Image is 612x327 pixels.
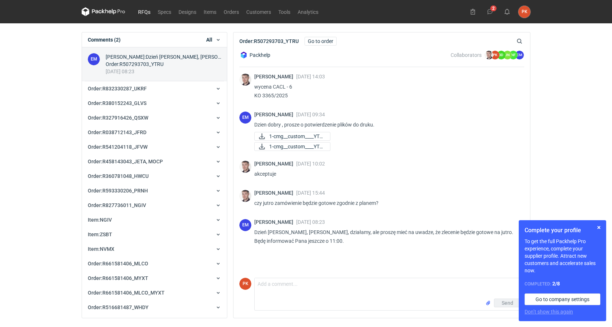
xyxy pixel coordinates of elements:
[82,81,227,96] button: Order:R832330287_UKRF
[82,169,227,183] button: Order:R360781048_HWCU
[451,52,482,58] span: Collaborators
[239,219,251,231] figcaption: EM
[494,299,521,307] button: Send
[254,142,330,151] a: 1-cmg__custom____YTR...
[254,82,518,100] p: wycena CACL - 6 KO 3365/2025
[552,281,560,287] strong: 2 / 8
[88,231,112,237] span: Item : ZSBT
[82,300,227,315] button: Order:R516681487_WHDY
[239,38,299,45] h2: Order : R507293703_YTRU
[82,140,227,154] button: Order:R541204118_JFVW
[254,199,518,207] p: czy jutro zamówienie będzie gotowe zgodnie z planem?
[82,198,227,213] button: Order:R827736011_NGIV
[82,227,227,242] button: Item:ZSBT
[239,51,248,59] div: Packhelp
[509,51,518,59] figcaption: NF
[296,74,325,79] span: [DATE] 14:03
[88,261,148,266] span: Order : R661581406_MLCO
[294,7,322,16] a: Analytics
[254,170,518,178] p: akceptuje
[88,36,121,43] h1: Comments (2)
[82,110,227,125] button: Order:R327916426_QSXW
[503,51,512,59] figcaption: JN
[82,256,227,271] button: Order:R661581406_MLCO
[254,161,296,167] span: [PERSON_NAME]
[515,37,538,46] input: Search
[88,188,148,194] span: Order : R593330206_PRNH
[484,51,493,59] img: Maciej Sikora
[82,96,227,110] button: Order:R380152243_GLVS
[239,161,251,173] img: Maciej Sikora
[305,37,337,46] a: Go to order
[525,280,600,288] div: Completed:
[239,74,251,86] img: Maciej Sikora
[106,68,221,75] div: [DATE] 08:23
[502,300,513,305] span: Send
[525,238,600,274] p: To get the full Packhelp Pro experience, complete your supplier profile. Attract new customers an...
[220,7,243,16] a: Orders
[243,7,275,16] a: Customers
[254,120,518,129] p: Dzien dobry , prosze o potwierdzenie plików do druku.
[88,217,112,223] span: Item : NGIV
[88,53,100,65] figcaption: EM
[269,143,324,151] span: 1-cmg__custom____YTR...
[239,51,270,59] div: Packhelp
[254,219,296,225] span: [PERSON_NAME]
[515,51,524,59] figcaption: EM
[497,51,506,59] figcaption: BD
[239,112,251,124] figcaption: EM
[88,115,148,121] span: Order : R327916426_QSXW
[254,74,296,79] span: [PERSON_NAME]
[254,228,518,245] p: Dzień [PERSON_NAME], [PERSON_NAME], działamy, ale proszę mieć na uwadze, że zlecenie będzie gotow...
[82,213,227,227] button: Item:NGIV
[239,219,251,231] div: Ewelina Macek
[206,36,212,43] span: All
[254,132,330,141] a: 1-cmg__custom____YTR...
[88,86,147,92] span: Order : R832330287_UKRF
[88,304,149,310] span: Order : R516681487_WHDY
[82,125,227,140] button: Order:R038712143_JFRD
[106,53,221,61] div: [PERSON_NAME] : Dzień [PERSON_NAME], [PERSON_NAME], działamy, ale proszę mieć na uwadze, że zlece...
[296,112,325,117] span: [DATE] 09:34
[106,61,221,68] div: Order : R507293703_YTRU
[88,100,146,106] span: Order : R380152243_GLVS
[296,161,325,167] span: [DATE] 10:02
[275,7,294,16] a: Tools
[254,142,327,151] div: 1-cmg__custom____YTRU__d0__oR507293703__v2.pdf-cmg__custom____YTRU__d0__oR507293703__v2_CG.p1.pdf
[269,132,324,140] span: 1-cmg__custom____YTR...
[525,293,600,305] a: Go to company settings
[525,308,573,315] button: Don’t show this again
[82,271,227,285] button: Order:R661581406_MYXT
[200,7,220,16] a: Items
[88,53,100,65] div: Ewelina Macek
[206,36,221,43] button: All
[88,290,165,296] span: Order : R661581406_MLCO_MYXT
[491,51,499,59] figcaption: PK
[296,190,325,196] span: [DATE] 15:44
[296,219,325,225] span: [DATE] 08:23
[239,190,251,202] img: Maciej Sikora
[239,278,251,290] figcaption: PK
[88,129,146,135] span: Order : R038712143_JFRD
[82,7,125,16] svg: Packhelp Pro
[484,6,496,17] button: 2
[88,246,114,252] span: Item : NVMX
[134,7,154,16] a: RFQs
[239,278,251,290] div: Paulina Kempara
[254,190,296,196] span: [PERSON_NAME]
[525,226,600,235] h1: Complete your profile
[82,154,227,169] button: Order:R458143043_JETA, MOCP
[154,7,175,16] a: Specs
[88,144,148,150] span: Order : R541204118_JFVW
[82,285,227,300] button: Order:R661581406_MLCO_MYXT
[239,112,251,124] div: Ewelina Macek
[82,183,227,198] button: Order:R593330206_PRNH
[88,159,163,164] span: Order : R458143043_JETA, MOCP
[88,202,146,208] span: Order : R827736011_NGIV
[518,6,530,18] button: PK
[82,47,227,81] a: EM[PERSON_NAME]:Dzień [PERSON_NAME], [PERSON_NAME], działamy, ale proszę mieć na uwadze, że zlece...
[88,275,148,281] span: Order : R661581406_MYXT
